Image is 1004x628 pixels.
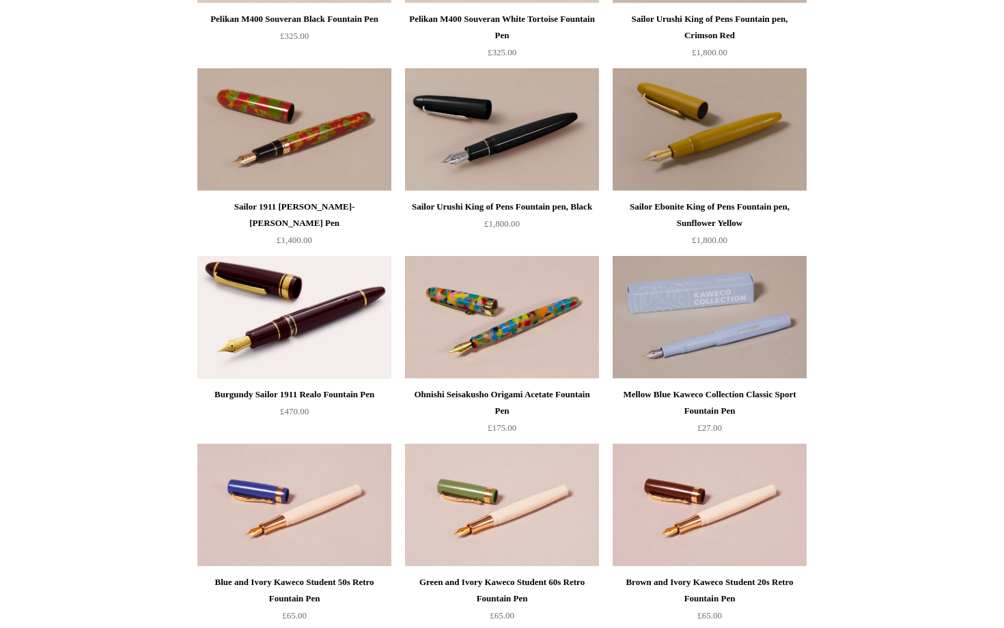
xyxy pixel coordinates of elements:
span: £65.00 [697,610,722,620]
img: Blue and Ivory Kaweco Student 50s Retro Fountain Pen [197,444,391,567]
a: Blue and Ivory Kaweco Student 50s Retro Fountain Pen Blue and Ivory Kaweco Student 50s Retro Foun... [197,444,391,567]
a: Sailor Urushi King of Pens Fountain pen, Black Sailor Urushi King of Pens Fountain pen, Black [405,68,599,191]
span: £1,800.00 [692,235,727,245]
a: Sailor 1911 Aomori Ryuumon-nuri Fountain Pen Sailor 1911 Aomori Ryuumon-nuri Fountain Pen [197,68,391,191]
div: Brown and Ivory Kaweco Student 20s Retro Fountain Pen [616,574,803,607]
div: Green and Ivory Kaweco Student 60s Retro Fountain Pen [408,574,596,607]
a: Ohnishi Seisakusho Origami Acetate Fountain Pen £175.00 [405,386,599,442]
span: £325.00 [280,31,309,41]
img: Burgundy Sailor 1911 Realo Fountain Pen [197,256,391,379]
div: Sailor 1911 [PERSON_NAME]-[PERSON_NAME] Pen [201,199,388,231]
a: Sailor Ebonite King of Pens Fountain pen, Sunflower Yellow £1,800.00 [613,199,807,255]
div: Sailor Urushi King of Pens Fountain pen, Black [408,199,596,215]
img: Sailor Urushi King of Pens Fountain pen, Black [405,68,599,191]
a: Brown and Ivory Kaweco Student 20s Retro Fountain Pen Brown and Ivory Kaweco Student 20s Retro Fo... [613,444,807,567]
img: Sailor 1911 Aomori Ryuumon-nuri Fountain Pen [197,68,391,191]
div: Ohnishi Seisakusho Origami Acetate Fountain Pen [408,386,596,419]
a: Burgundy Sailor 1911 Realo Fountain Pen £470.00 [197,386,391,442]
a: Sailor Urushi King of Pens Fountain pen, Crimson Red £1,800.00 [613,11,807,67]
span: £325.00 [488,47,516,57]
div: Mellow Blue Kaweco Collection Classic Sport Fountain Pen [616,386,803,419]
a: Sailor 1911 [PERSON_NAME]-[PERSON_NAME] Pen £1,400.00 [197,199,391,255]
a: Sailor Ebonite King of Pens Fountain pen, Sunflower Yellow Sailor Ebonite King of Pens Fountain p... [613,68,807,191]
a: Green and Ivory Kaweco Student 60s Retro Fountain Pen Green and Ivory Kaweco Student 60s Retro Fo... [405,444,599,567]
img: Brown and Ivory Kaweco Student 20s Retro Fountain Pen [613,444,807,567]
img: Ohnishi Seisakusho Origami Acetate Fountain Pen [405,256,599,379]
a: Mellow Blue Kaweco Collection Classic Sport Fountain Pen Mellow Blue Kaweco Collection Classic Sp... [613,256,807,379]
div: Blue and Ivory Kaweco Student 50s Retro Fountain Pen [201,574,388,607]
a: Pelikan M400 Souveran White Tortoise Fountain Pen £325.00 [405,11,599,67]
span: £1,400.00 [277,235,312,245]
a: Burgundy Sailor 1911 Realo Fountain Pen Burgundy Sailor 1911 Realo Fountain Pen [197,256,391,379]
a: Ohnishi Seisakusho Origami Acetate Fountain Pen Ohnishi Seisakusho Origami Acetate Fountain Pen [405,256,599,379]
span: £175.00 [488,423,516,433]
a: Sailor Urushi King of Pens Fountain pen, Black £1,800.00 [405,199,599,255]
img: Sailor Ebonite King of Pens Fountain pen, Sunflower Yellow [613,68,807,191]
img: Mellow Blue Kaweco Collection Classic Sport Fountain Pen [613,256,807,379]
span: £1,800.00 [692,47,727,57]
span: £1,800.00 [484,218,520,229]
div: Burgundy Sailor 1911 Realo Fountain Pen [201,386,388,403]
div: Sailor Urushi King of Pens Fountain pen, Crimson Red [616,11,803,44]
span: £65.00 [282,610,307,620]
div: Sailor Ebonite King of Pens Fountain pen, Sunflower Yellow [616,199,803,231]
span: £65.00 [490,610,514,620]
a: Pelikan M400 Souveran Black Fountain Pen £325.00 [197,11,391,67]
span: £27.00 [697,423,722,433]
div: Pelikan M400 Souveran White Tortoise Fountain Pen [408,11,596,44]
div: Pelikan M400 Souveran Black Fountain Pen [201,11,388,27]
img: Green and Ivory Kaweco Student 60s Retro Fountain Pen [405,444,599,567]
a: Mellow Blue Kaweco Collection Classic Sport Fountain Pen £27.00 [613,386,807,442]
span: £470.00 [280,406,309,416]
